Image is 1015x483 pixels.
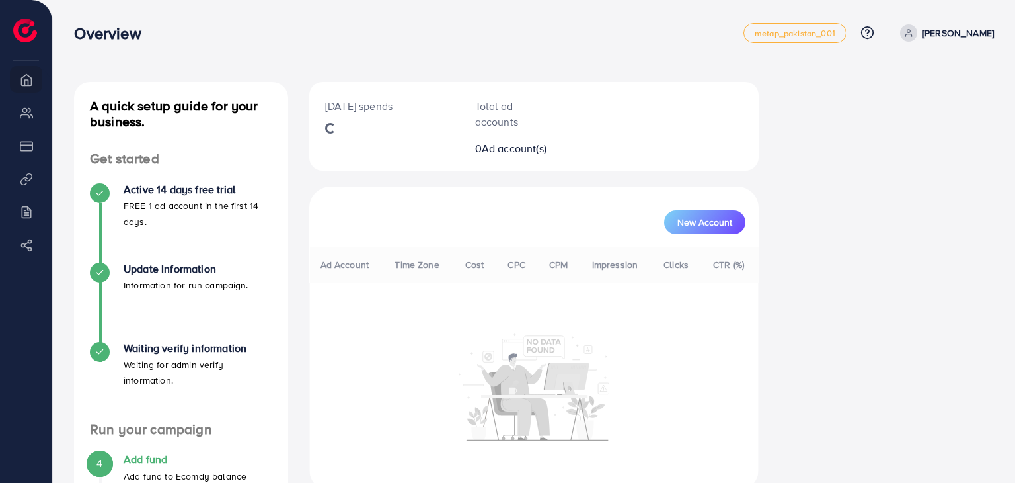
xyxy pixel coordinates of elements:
[124,277,248,293] p: Information for run campaign.
[74,24,151,43] h3: Overview
[74,263,288,342] li: Update Information
[664,210,745,234] button: New Account
[677,218,732,227] span: New Account
[74,183,288,263] li: Active 14 days free trial
[475,142,556,155] h2: 0
[895,24,994,42] a: [PERSON_NAME]
[482,141,546,155] span: Ad account(s)
[743,23,846,43] a: metap_pakistan_001
[74,421,288,438] h4: Run your campaign
[124,342,272,355] h4: Waiting verify information
[74,342,288,421] li: Waiting verify information
[922,25,994,41] p: [PERSON_NAME]
[124,183,272,196] h4: Active 14 days free trial
[124,198,272,230] p: FREE 1 ad account in the first 14 days.
[755,29,835,38] span: metap_pakistan_001
[124,357,272,388] p: Waiting for admin verify information.
[475,98,556,130] p: Total ad accounts
[74,98,288,130] h4: A quick setup guide for your business.
[325,98,443,114] p: [DATE] spends
[124,263,248,275] h4: Update Information
[13,19,37,42] img: logo
[74,151,288,167] h4: Get started
[124,453,246,466] h4: Add fund
[96,456,102,471] span: 4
